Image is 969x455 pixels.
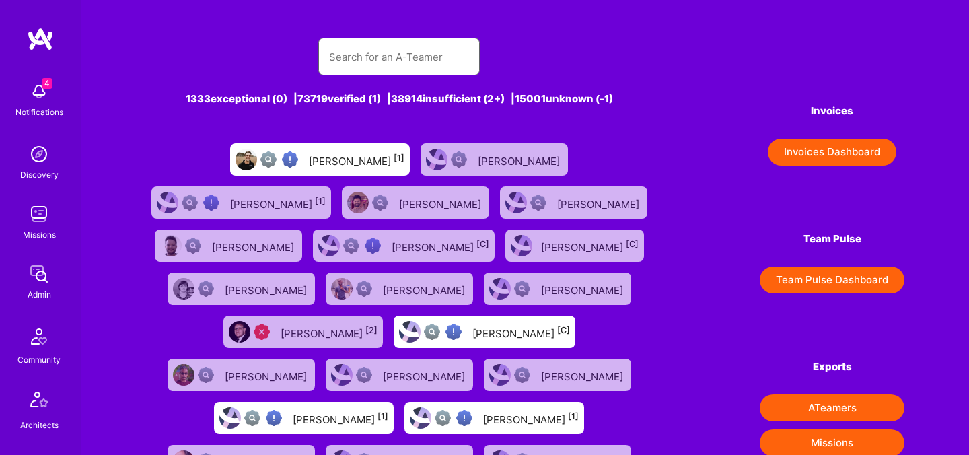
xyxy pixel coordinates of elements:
[541,237,639,254] div: [PERSON_NAME]
[23,320,55,353] img: Community
[173,364,194,386] img: User Avatar
[229,321,250,343] img: User Avatar
[212,237,297,254] div: [PERSON_NAME]
[378,411,388,421] sup: [1]
[383,366,468,384] div: [PERSON_NAME]
[331,278,353,300] img: User Avatar
[26,141,52,168] img: discovery
[236,149,257,170] img: User Avatar
[209,396,399,440] a: User AvatarNot fully vettedHigh Potential User[PERSON_NAME][1]
[28,287,51,302] div: Admin
[472,323,570,341] div: [PERSON_NAME]
[308,224,500,267] a: User AvatarNot fully vettedHigh Potential User[PERSON_NAME][C]
[451,151,467,168] img: Not Scrubbed
[162,267,320,310] a: User AvatarNot Scrubbed[PERSON_NAME]
[489,364,511,386] img: User Avatar
[23,386,55,418] img: Architects
[26,260,52,287] img: admin teamwork
[347,192,369,213] img: User Avatar
[760,105,904,117] h4: Invoices
[392,237,489,254] div: [PERSON_NAME]
[511,235,532,256] img: User Avatar
[478,353,637,396] a: User AvatarNot Scrubbed[PERSON_NAME]
[198,281,214,297] img: Not Scrubbed
[230,194,326,211] div: [PERSON_NAME]
[388,310,581,353] a: User AvatarNot fully vettedHigh Potential User[PERSON_NAME][C]
[541,366,626,384] div: [PERSON_NAME]
[760,139,904,166] a: Invoices Dashboard
[626,239,639,249] sup: [C]
[293,409,388,427] div: [PERSON_NAME]
[218,310,388,353] a: User AvatarUnqualified[PERSON_NAME][2]
[23,228,56,242] div: Missions
[399,194,484,211] div: [PERSON_NAME]
[203,195,219,211] img: High Potential User
[42,78,52,89] span: 4
[557,194,642,211] div: [PERSON_NAME]
[456,410,472,426] img: High Potential User
[760,394,904,421] button: ATeamers
[489,278,511,300] img: User Avatar
[768,139,896,166] button: Invoices Dashboard
[383,280,468,297] div: [PERSON_NAME]
[309,151,404,168] div: [PERSON_NAME]
[568,411,579,421] sup: [1]
[27,27,54,51] img: logo
[266,410,282,426] img: High Potential User
[541,280,626,297] div: [PERSON_NAME]
[356,281,372,297] img: Not Scrubbed
[495,181,653,224] a: User AvatarNot Scrubbed[PERSON_NAME]
[244,410,260,426] img: Not fully vetted
[424,324,440,340] img: Not fully vetted
[318,235,340,256] img: User Avatar
[435,410,451,426] img: Not fully vetted
[410,407,431,429] img: User Avatar
[219,407,241,429] img: User Avatar
[320,353,478,396] a: User AvatarNot Scrubbed[PERSON_NAME]
[160,235,182,256] img: User Avatar
[331,364,353,386] img: User Avatar
[182,195,198,211] img: Not fully vetted
[185,238,201,254] img: Not Scrubbed
[530,195,546,211] img: Not Scrubbed
[760,267,904,293] button: Team Pulse Dashboard
[26,201,52,228] img: teamwork
[514,281,530,297] img: Not Scrubbed
[149,224,308,267] a: User AvatarNot Scrubbed[PERSON_NAME]
[478,151,563,168] div: [PERSON_NAME]
[365,325,378,335] sup: [2]
[173,278,194,300] img: User Avatar
[146,92,653,106] div: 1333 exceptional (0) | 73719 verified (1) | 38914 insufficient (2+) | 15001 unknown (-1)
[15,105,63,119] div: Notifications
[20,168,59,182] div: Discovery
[514,367,530,383] img: Not Scrubbed
[394,153,404,163] sup: [1]
[760,361,904,373] h4: Exports
[426,149,447,170] img: User Avatar
[336,181,495,224] a: User AvatarNot Scrubbed[PERSON_NAME]
[225,138,415,181] a: User AvatarNot fully vettedHigh Potential User[PERSON_NAME][1]
[26,78,52,105] img: bell
[505,192,527,213] img: User Avatar
[162,353,320,396] a: User AvatarNot Scrubbed[PERSON_NAME]
[500,224,649,267] a: User Avatar[PERSON_NAME][C]
[476,239,489,249] sup: [C]
[372,195,388,211] img: Not Scrubbed
[365,238,381,254] img: High Potential User
[557,325,570,335] sup: [C]
[157,192,178,213] img: User Avatar
[320,267,478,310] a: User AvatarNot Scrubbed[PERSON_NAME]
[343,238,359,254] img: Not fully vetted
[478,267,637,310] a: User AvatarNot Scrubbed[PERSON_NAME]
[281,323,378,341] div: [PERSON_NAME]
[254,324,270,340] img: Unqualified
[760,233,904,245] h4: Team Pulse
[225,280,310,297] div: [PERSON_NAME]
[225,366,310,384] div: [PERSON_NAME]
[329,40,469,74] input: Search for an A-Teamer
[415,138,573,181] a: User AvatarNot Scrubbed[PERSON_NAME]
[282,151,298,168] img: High Potential User
[356,367,372,383] img: Not Scrubbed
[260,151,277,168] img: Not fully vetted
